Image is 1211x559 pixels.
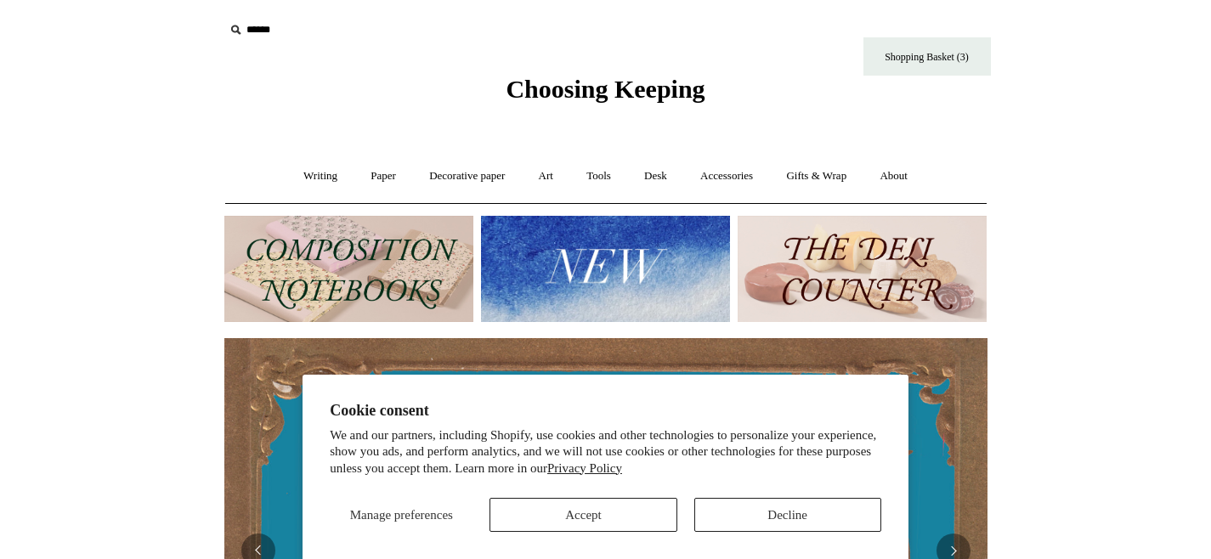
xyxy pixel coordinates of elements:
[863,37,991,76] a: Shopping Basket (3)
[414,154,520,199] a: Decorative paper
[481,216,730,322] img: New.jpg__PID:f73bdf93-380a-4a35-bcfe-7823039498e1
[330,427,881,477] p: We and our partners, including Shopify, use cookies and other technologies to personalize your ex...
[489,498,676,532] button: Accept
[738,216,987,322] img: The Deli Counter
[547,461,622,475] a: Privacy Policy
[355,154,411,199] a: Paper
[629,154,682,199] a: Desk
[685,154,768,199] a: Accessories
[330,498,473,532] button: Manage preferences
[506,88,705,100] a: Choosing Keeping
[523,154,569,199] a: Art
[288,154,353,199] a: Writing
[694,498,881,532] button: Decline
[224,216,473,322] img: 202302 Composition ledgers.jpg__PID:69722ee6-fa44-49dd-a067-31375e5d54ec
[506,75,705,103] span: Choosing Keeping
[350,508,453,522] span: Manage preferences
[771,154,862,199] a: Gifts & Wrap
[864,154,923,199] a: About
[571,154,626,199] a: Tools
[330,402,881,420] h2: Cookie consent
